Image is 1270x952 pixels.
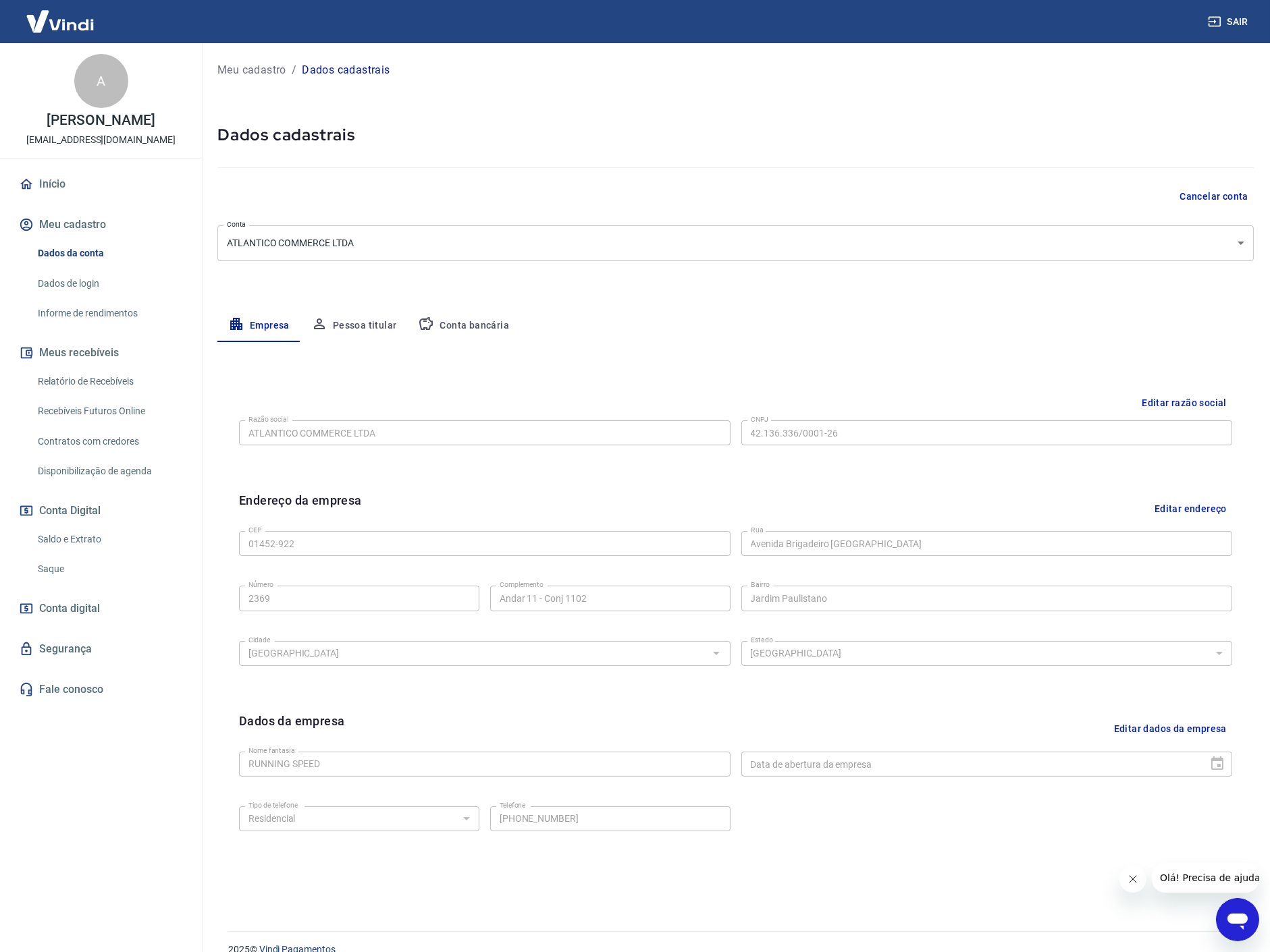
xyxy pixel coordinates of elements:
label: Rua [751,525,764,535]
a: Dados da conta [32,240,186,267]
button: Empresa [217,310,300,342]
a: Fale conosco [16,675,186,704]
button: Pessoa titular [300,310,408,342]
label: Tipo de telefone [248,800,298,810]
label: Complemento [500,580,544,590]
button: Sair [1205,9,1254,34]
a: Início [16,169,186,199]
p: [PERSON_NAME] [47,113,155,128]
button: Cancelar conta [1174,184,1254,209]
input: Digite aqui algumas palavras para buscar a cidade [243,645,704,662]
h6: Endereço da empresa [239,491,362,526]
p: Dados cadastrais [302,62,390,78]
input: DD/MM/YYYY [741,752,1199,777]
label: Número [248,580,273,590]
button: Editar dados da empresa [1109,712,1232,746]
iframe: Mensagem da empresa [1152,863,1259,893]
label: Telefone [500,800,526,810]
a: Meu cadastro [217,62,286,78]
h6: Dados da empresa [239,712,344,746]
div: A [74,54,128,108]
a: Relatório de Recebíveis [32,368,186,395]
label: CEP [248,525,261,535]
button: Editar razão social [1136,391,1232,416]
a: Informe de rendimentos [32,300,186,327]
button: Meu cadastro [16,210,186,240]
a: Disponibilização de agenda [32,457,186,485]
label: Bairro [751,580,770,590]
label: CNPJ [751,414,768,424]
button: Conta bancária [407,310,520,342]
span: Olá! Precisa de ajuda? [8,9,113,20]
div: ATLANTICO COMMERCE LTDA [217,225,1254,261]
p: [EMAIL_ADDRESS][DOMAIN_NAME] [26,133,176,147]
label: Nome fantasia [248,746,295,756]
a: Segurança [16,634,186,664]
button: Meus recebíveis [16,338,186,368]
label: Estado [751,635,773,645]
iframe: Fechar mensagem [1119,866,1146,893]
a: Saldo e Extrato [32,526,186,553]
img: Vindi [16,1,104,42]
label: Razão social [248,414,288,424]
span: Conta digital [39,599,100,618]
a: Dados de login [32,270,186,298]
label: Conta [227,219,246,229]
label: Cidade [248,635,270,645]
a: Conta digital [16,594,186,623]
p: / [292,62,296,78]
a: Recebíveis Futuros Online [32,397,186,425]
h5: Dados cadastrais [217,124,1254,146]
a: Contratos com credores [32,428,186,455]
button: Conta Digital [16,496,186,526]
iframe: Botão para abrir a janela de mensagens [1216,898,1259,941]
button: Editar endereço [1149,491,1232,526]
a: Saque [32,555,186,583]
